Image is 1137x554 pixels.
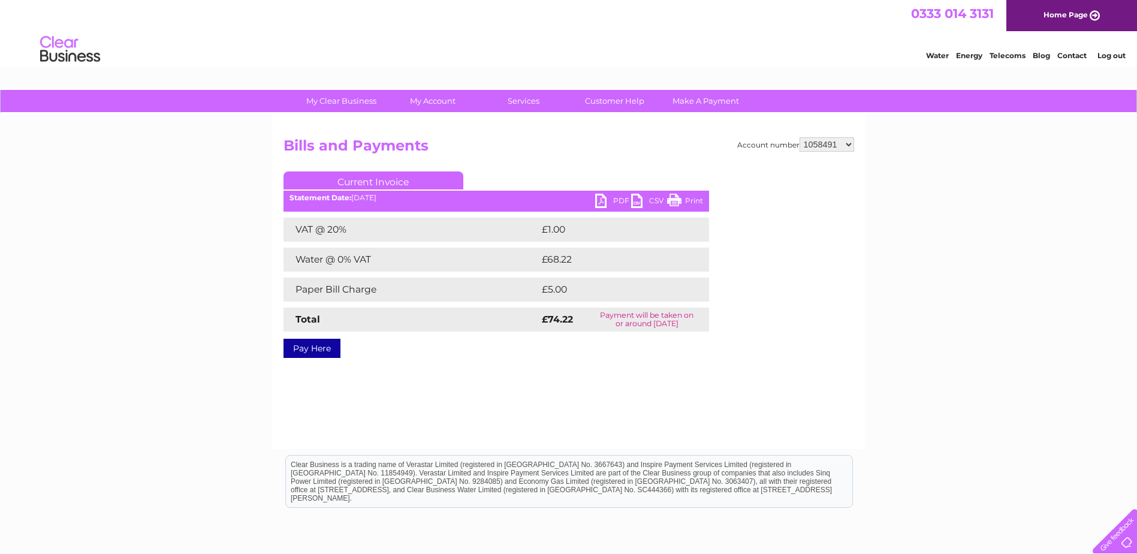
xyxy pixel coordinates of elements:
[656,90,755,112] a: Make A Payment
[542,314,573,325] strong: £74.22
[284,137,854,160] h2: Bills and Payments
[40,31,101,68] img: logo.png
[284,339,340,358] a: Pay Here
[474,90,573,112] a: Services
[383,90,482,112] a: My Account
[539,248,684,272] td: £68.22
[595,194,631,211] a: PDF
[295,314,320,325] strong: Total
[284,194,709,202] div: [DATE]
[585,308,709,332] td: Payment will be taken on or around [DATE]
[565,90,664,112] a: Customer Help
[737,137,854,152] div: Account number
[631,194,667,211] a: CSV
[956,51,982,60] a: Energy
[284,218,539,242] td: VAT @ 20%
[1097,51,1126,60] a: Log out
[1057,51,1087,60] a: Contact
[292,90,391,112] a: My Clear Business
[286,7,852,58] div: Clear Business is a trading name of Verastar Limited (registered in [GEOGRAPHIC_DATA] No. 3667643...
[289,193,351,202] b: Statement Date:
[911,6,994,21] a: 0333 014 3131
[667,194,703,211] a: Print
[284,278,539,302] td: Paper Bill Charge
[990,51,1026,60] a: Telecoms
[284,248,539,272] td: Water @ 0% VAT
[926,51,949,60] a: Water
[284,171,463,189] a: Current Invoice
[539,218,680,242] td: £1.00
[1033,51,1050,60] a: Blog
[539,278,681,302] td: £5.00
